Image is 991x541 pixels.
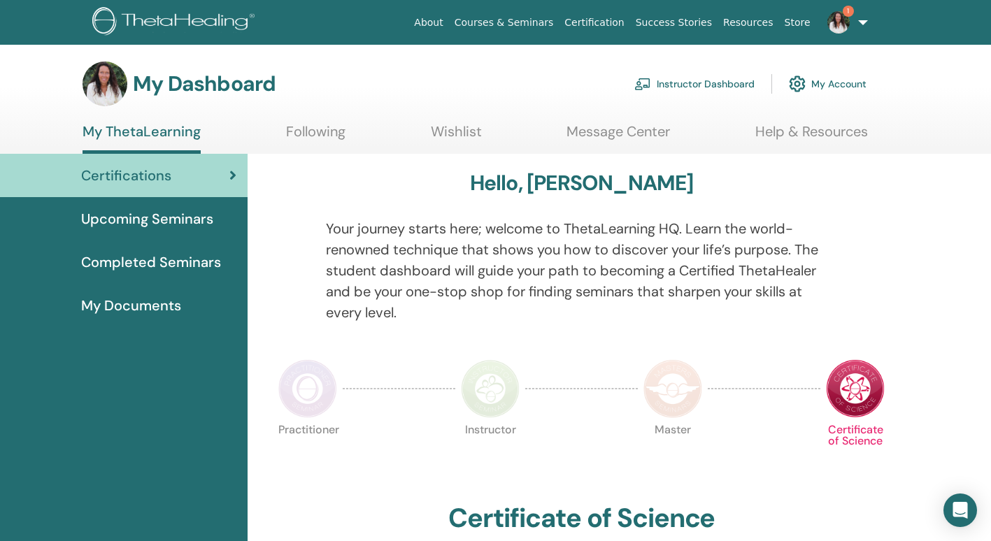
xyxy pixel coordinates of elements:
a: Message Center [566,123,670,150]
h3: Hello, [PERSON_NAME] [470,171,694,196]
p: Practitioner [278,424,337,483]
a: Success Stories [630,10,718,36]
span: Upcoming Seminars [81,208,213,229]
a: Following [286,123,345,150]
img: chalkboard-teacher.svg [634,78,651,90]
p: Certificate of Science [826,424,885,483]
h3: My Dashboard [133,71,276,96]
a: Certification [559,10,629,36]
h2: Certificate of Science [448,503,715,535]
img: logo.png [92,7,259,38]
p: Master [643,424,702,483]
img: Instructor [461,359,520,418]
a: Courses & Seminars [449,10,559,36]
span: My Documents [81,295,181,316]
img: Certificate of Science [826,359,885,418]
img: default.jpg [83,62,127,106]
a: Resources [718,10,779,36]
span: 1 [843,6,854,17]
img: cog.svg [789,72,806,96]
p: Your journey starts here; welcome to ThetaLearning HQ. Learn the world-renowned technique that sh... [326,218,837,323]
img: default.jpg [827,11,850,34]
p: Instructor [461,424,520,483]
img: Practitioner [278,359,337,418]
span: Completed Seminars [81,252,221,273]
span: Certifications [81,165,171,186]
img: Master [643,359,702,418]
a: Wishlist [431,123,482,150]
a: About [408,10,448,36]
a: My Account [789,68,867,99]
div: Open Intercom Messenger [943,493,977,527]
a: Help & Resources [755,123,868,150]
a: Instructor Dashboard [634,68,755,99]
a: Store [779,10,816,36]
a: My ThetaLearning [83,123,201,154]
